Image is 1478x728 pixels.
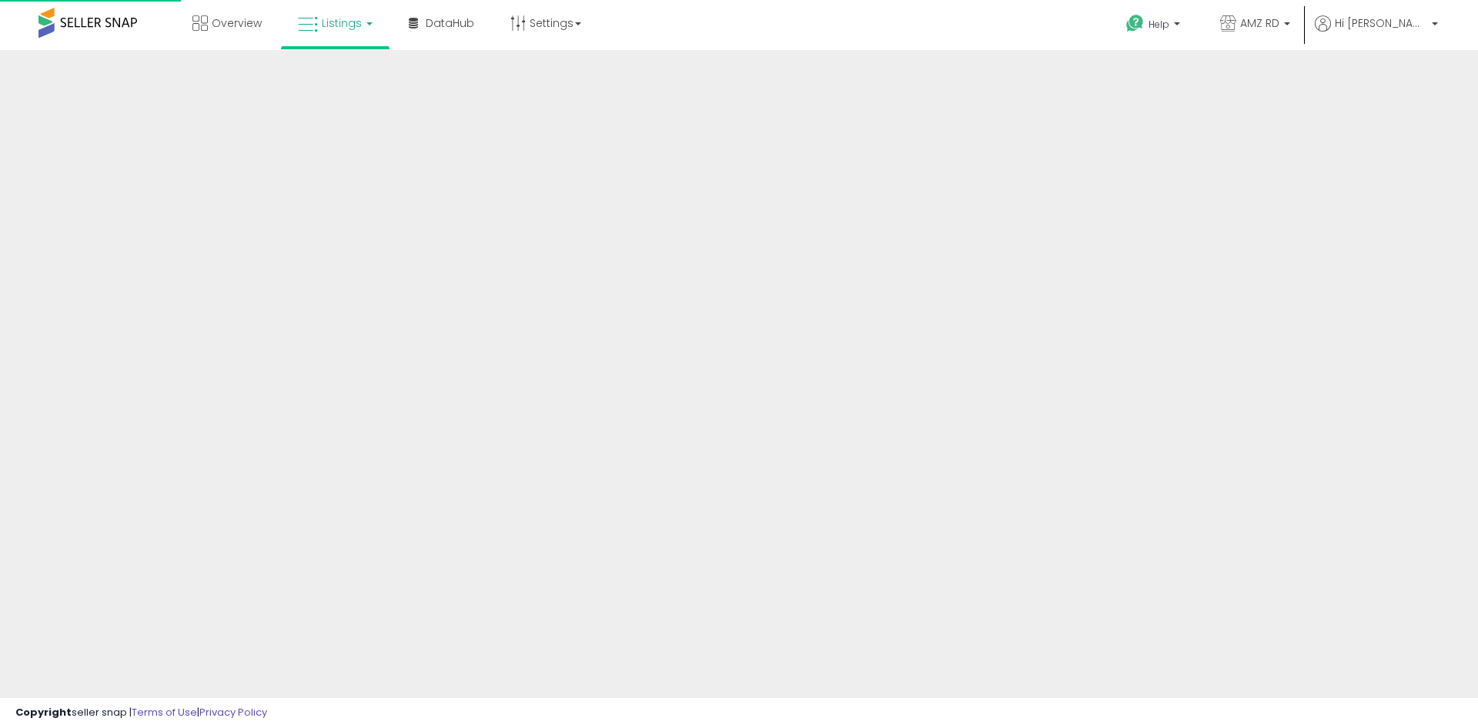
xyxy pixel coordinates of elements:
span: Hi [PERSON_NAME] [1335,15,1427,31]
span: Overview [212,15,262,31]
a: Help [1114,2,1195,50]
a: Hi [PERSON_NAME] [1315,15,1438,50]
span: Help [1149,18,1169,31]
span: DataHub [426,15,474,31]
i: Get Help [1125,14,1145,33]
span: AMZ RD [1240,15,1279,31]
span: Listings [322,15,362,31]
